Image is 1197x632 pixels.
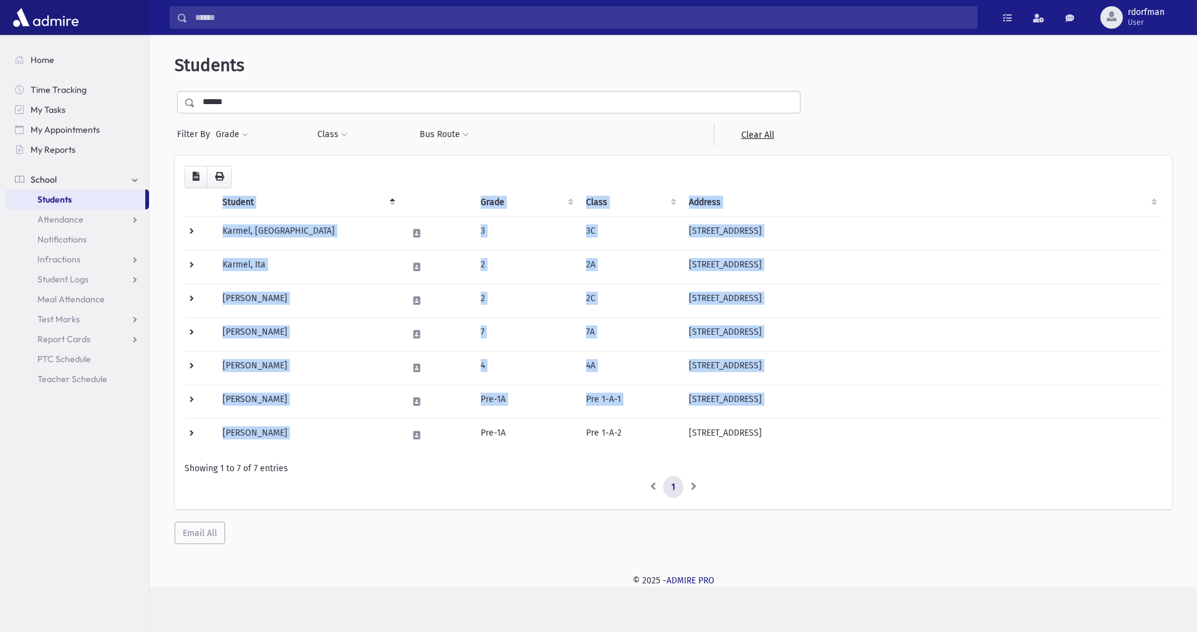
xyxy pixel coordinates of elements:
span: Home [31,54,54,65]
td: 4 [473,351,578,385]
span: rdorfman [1128,7,1165,17]
td: [STREET_ADDRESS] [681,317,1162,351]
span: Student Logs [37,274,89,285]
td: [STREET_ADDRESS] [681,351,1162,385]
span: Notifications [37,234,87,245]
td: Pre 1-A-2 [579,418,681,452]
button: Print [207,166,232,188]
span: Infractions [37,254,80,265]
a: Students [5,189,145,209]
span: School [31,174,57,185]
td: [STREET_ADDRESS] [681,418,1162,452]
a: Meal Attendance [5,289,149,309]
td: 2 [473,284,578,317]
span: My Tasks [31,104,65,115]
a: Report Cards [5,329,149,349]
td: [PERSON_NAME] [215,418,400,452]
td: [STREET_ADDRESS] [681,284,1162,317]
td: 3C [579,216,681,250]
span: Report Cards [37,333,90,345]
span: Students [37,194,72,205]
a: Attendance [5,209,149,229]
a: Home [5,50,149,70]
span: Test Marks [37,314,80,325]
td: 4A [579,351,681,385]
span: Filter By [177,128,215,141]
td: [PERSON_NAME] [215,385,400,418]
span: User [1128,17,1165,27]
a: Infractions [5,249,149,269]
button: Email All [175,522,225,544]
td: [PERSON_NAME] [215,317,400,351]
img: AdmirePro [10,5,82,30]
span: Meal Attendance [37,294,105,305]
span: My Appointments [31,124,100,135]
a: Time Tracking [5,80,149,100]
td: [STREET_ADDRESS] [681,250,1162,284]
td: [PERSON_NAME] [215,284,400,317]
a: Teacher Schedule [5,369,149,389]
span: Students [175,55,244,75]
td: 2A [579,250,681,284]
span: Teacher Schedule [37,373,107,385]
input: Search [188,6,977,29]
span: PTC Schedule [37,353,91,365]
a: Clear All [714,123,800,146]
div: Showing 1 to 7 of 7 entries [185,462,1162,475]
th: Grade: activate to sort column ascending [473,188,578,217]
a: Notifications [5,229,149,249]
a: Student Logs [5,269,149,289]
td: Karmel, [GEOGRAPHIC_DATA] [215,216,400,250]
td: 2 [473,250,578,284]
td: [STREET_ADDRESS] [681,385,1162,418]
span: Time Tracking [31,84,87,95]
td: Pre-1A [473,385,578,418]
a: School [5,170,149,189]
button: Class [317,123,348,146]
td: [STREET_ADDRESS] [681,216,1162,250]
th: Student: activate to sort column descending [215,188,400,217]
a: My Tasks [5,100,149,120]
td: [PERSON_NAME] [215,351,400,385]
td: Pre-1A [473,418,578,452]
td: Pre 1-A-1 [579,385,681,418]
span: My Reports [31,144,75,155]
td: 2C [579,284,681,317]
a: ADMIRE PRO [666,575,714,586]
a: Test Marks [5,309,149,329]
a: PTC Schedule [5,349,149,369]
a: 1 [663,476,683,499]
a: My Appointments [5,120,149,140]
span: Attendance [37,214,84,225]
td: 3 [473,216,578,250]
a: My Reports [5,140,149,160]
td: 7 [473,317,578,351]
th: Class: activate to sort column ascending [579,188,681,217]
div: © 2025 - [170,574,1177,587]
td: 7A [579,317,681,351]
button: CSV [185,166,208,188]
td: Karmel, Ita [215,250,400,284]
button: Bus Route [419,123,469,146]
button: Grade [215,123,249,146]
th: Address: activate to sort column ascending [681,188,1162,217]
